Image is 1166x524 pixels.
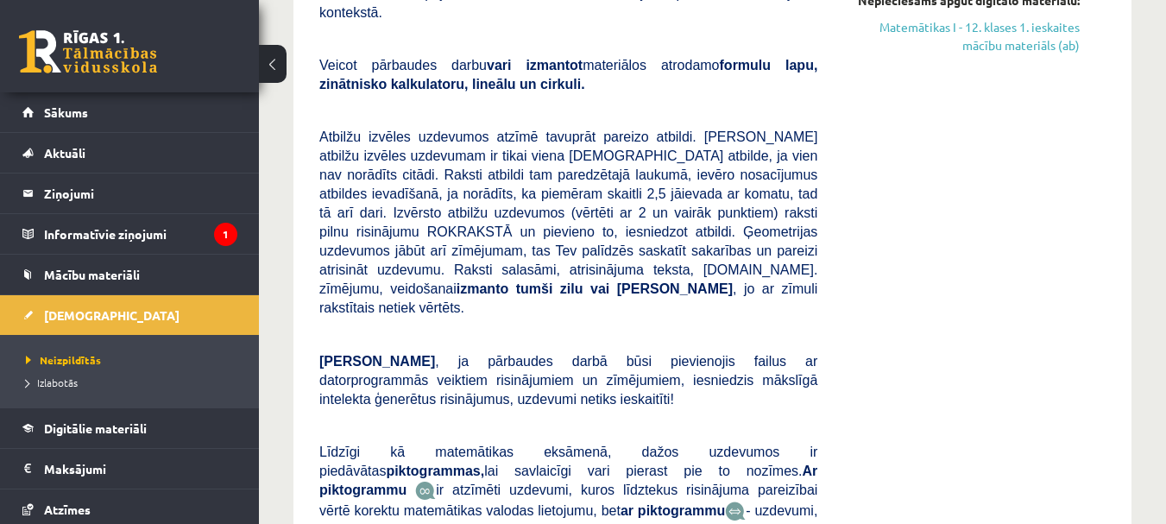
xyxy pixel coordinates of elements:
[22,449,237,489] a: Maksājumi
[487,58,583,73] b: vari izmantot
[22,214,237,254] a: Informatīvie ziņojumi1
[44,145,85,161] span: Aktuāli
[44,420,147,436] span: Digitālie materiāli
[319,483,817,518] span: ir atzīmēti uzdevumi, kuros līdztekus risinājuma pareizībai vērtē korektu matemātikas valodas lie...
[26,352,242,368] a: Neizpildītās
[516,281,733,296] b: tumši zilu vai [PERSON_NAME]
[319,445,817,497] span: Līdzīgi kā matemātikas eksāmenā, dažos uzdevumos ir piedāvātas lai savlaicīgi vari pierast pie to...
[319,58,817,92] span: Veicot pārbaudes darbu materiālos atrodamo
[725,502,746,521] img: wKvN42sLe3LLwAAAABJRU5ErkJggg==
[22,255,237,294] a: Mācību materiāli
[415,481,436,501] img: JfuEzvunn4EvwAAAAASUVORK5CYII=
[319,354,817,407] span: , ja pārbaudes darbā būsi pievienojis failus ar datorprogrammās veiktiem risinājumiem un zīmējumi...
[22,408,237,448] a: Digitālie materiāli
[44,214,237,254] legend: Informatīvie ziņojumi
[319,58,817,92] b: formulu lapu, zinātnisko kalkulatoru, lineālu un cirkuli.
[22,133,237,173] a: Aktuāli
[621,503,725,518] b: ar piktogrammu
[457,281,508,296] b: izmanto
[26,375,242,390] a: Izlabotās
[44,267,140,282] span: Mācību materiāli
[319,129,817,315] span: Atbilžu izvēles uzdevumos atzīmē tavuprāt pareizo atbildi. [PERSON_NAME] atbilžu izvēles uzdevuma...
[319,354,435,369] span: [PERSON_NAME]
[44,502,91,517] span: Atzīmes
[843,18,1080,54] a: Matemātikas I - 12. klases 1. ieskaites mācību materiāls (ab)
[386,464,484,478] b: piktogrammas,
[22,174,237,213] a: Ziņojumi
[22,295,237,335] a: [DEMOGRAPHIC_DATA]
[19,30,157,73] a: Rīgas 1. Tālmācības vidusskola
[44,104,88,120] span: Sākums
[44,449,237,489] legend: Maksājumi
[214,223,237,246] i: 1
[26,353,101,367] span: Neizpildītās
[26,376,78,389] span: Izlabotās
[319,464,817,497] b: Ar piktogrammu
[44,307,180,323] span: [DEMOGRAPHIC_DATA]
[44,174,237,213] legend: Ziņojumi
[22,92,237,132] a: Sākums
